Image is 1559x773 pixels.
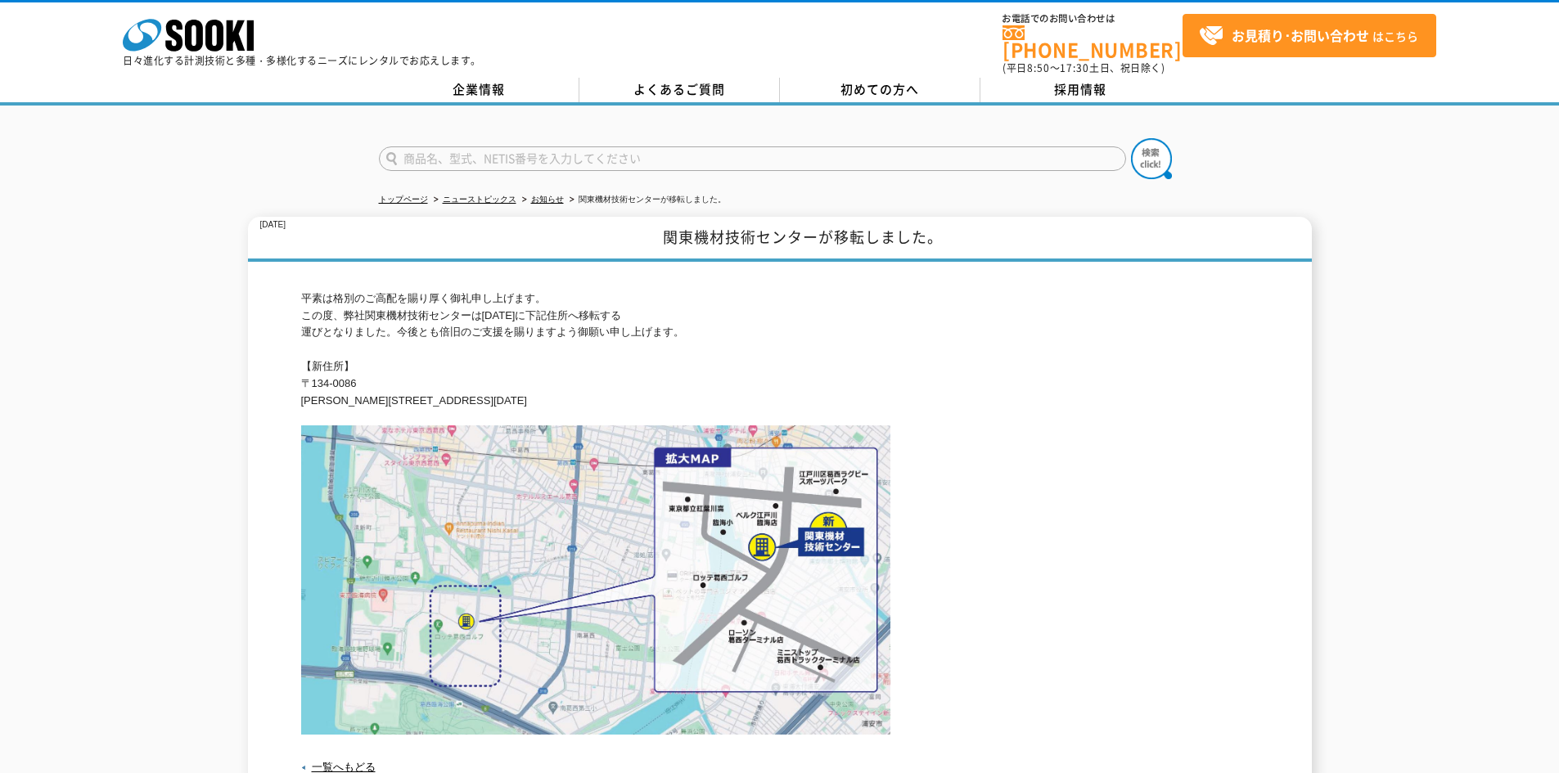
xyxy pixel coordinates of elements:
[566,191,726,209] li: 関東機材技術センターが移転しました。
[1199,24,1418,48] span: はこちら
[1003,14,1183,24] span: お電話でのお問い合わせは
[840,80,919,98] span: 初めての方へ
[379,78,579,102] a: 企業情報
[579,78,780,102] a: よくあるご質問
[1232,25,1369,45] strong: お見積り･お問い合わせ
[312,761,376,773] a: 一覧へもどる
[1060,61,1089,75] span: 17:30
[443,195,516,204] a: ニューストピックス
[1183,14,1436,57] a: お見積り･お問い合わせはこちら
[379,195,428,204] a: トップページ
[301,290,1259,410] p: 平素は格別のご高配を賜り厚く御礼申し上げます。 この度、弊社関東機材技術センターは[DATE]に下記住所へ移転する 運びとなりました。今後とも倍旧のご支援を賜りますよう御願い申し上げます。 【新...
[1131,138,1172,179] img: btn_search.png
[1003,61,1165,75] span: (平日 ～ 土日、祝日除く)
[123,56,481,65] p: 日々進化する計測技術と多種・多様化するニーズにレンタルでお応えします。
[1003,25,1183,59] a: [PHONE_NUMBER]
[260,217,286,234] p: [DATE]
[980,78,1181,102] a: 採用情報
[780,78,980,102] a: 初めての方へ
[1027,61,1050,75] span: 8:50
[248,217,1312,262] h1: 関東機材技術センターが移転しました。
[531,195,564,204] a: お知らせ
[379,146,1126,171] input: 商品名、型式、NETIS番号を入力してください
